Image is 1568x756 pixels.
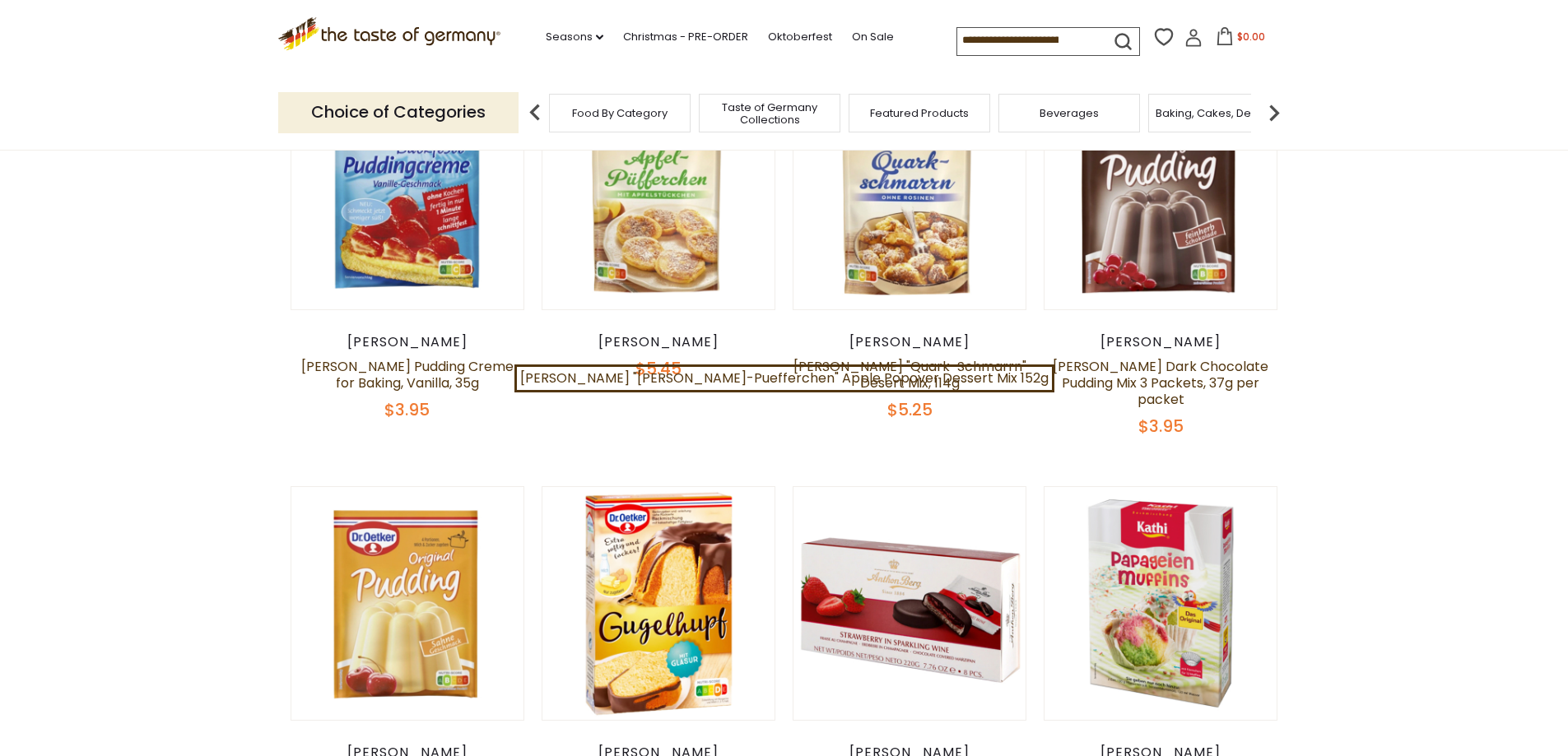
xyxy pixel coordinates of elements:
[852,28,894,46] a: On Sale
[793,334,1027,350] div: [PERSON_NAME]
[793,357,1026,392] a: [PERSON_NAME] "Quark-Schmarrn" Desert Mix, 114g
[542,487,775,720] img: Dr. Oetker Classic Gugelhupf Cake with Glaze Baking Mix, 13.6 oz
[546,28,603,46] a: Seasons
[1156,107,1283,119] a: Baking, Cakes, Desserts
[514,364,1054,392] a: [PERSON_NAME] "[PERSON_NAME]-Puefferchen" Apple Popover Dessert Mix 152g
[542,334,776,350] div: [PERSON_NAME]
[887,398,933,421] span: $5.25
[542,77,775,309] img: Dr. Oetker "Apfel-Puefferchen" Apple Popover Dessert Mix 152g
[301,357,514,392] a: [PERSON_NAME] Pudding Creme for Baking, Vanilla, 35g
[1053,357,1268,409] a: [PERSON_NAME] Dark Chocolate Pudding Mix 3 Packets, 37g per packet
[278,92,519,132] p: Choice of Categories
[793,77,1026,309] img: Dr. Oetker "Quark-Schmarrn" Desert Mix, 114g
[291,77,524,309] img: Dr. Oetker Pudding Creme for Baking, Vanilla, 35g
[704,101,835,126] a: Taste of Germany Collections
[572,107,668,119] a: Food By Category
[384,398,430,421] span: $3.95
[291,487,524,720] img: Dr. Oetker Original Cream Pudding Mix 3 Packets, 37g per packet
[519,96,551,129] img: previous arrow
[291,334,525,350] div: [PERSON_NAME]
[1040,107,1099,119] a: Beverages
[1138,415,1184,438] span: $3.95
[870,107,969,119] a: Featured Products
[1045,77,1277,309] img: Dr. Oetker Dark Chocolate Pudding Mix 3 Packets, 37g per packet
[1044,334,1278,350] div: [PERSON_NAME]
[768,28,832,46] a: Oktoberfest
[1206,27,1276,52] button: $0.00
[635,357,682,380] span: $5.45
[1258,96,1291,129] img: next arrow
[1045,487,1277,720] img: Kathi German "Parrot Muffin" Baking Mix, 16.2 oz
[623,28,748,46] a: Christmas - PRE-ORDER
[1237,30,1265,44] span: $0.00
[793,487,1026,720] img: Anthon Berg "Strawberry in Champagne" Chocolate Covered Marzipan Medallions, 7.8 oz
